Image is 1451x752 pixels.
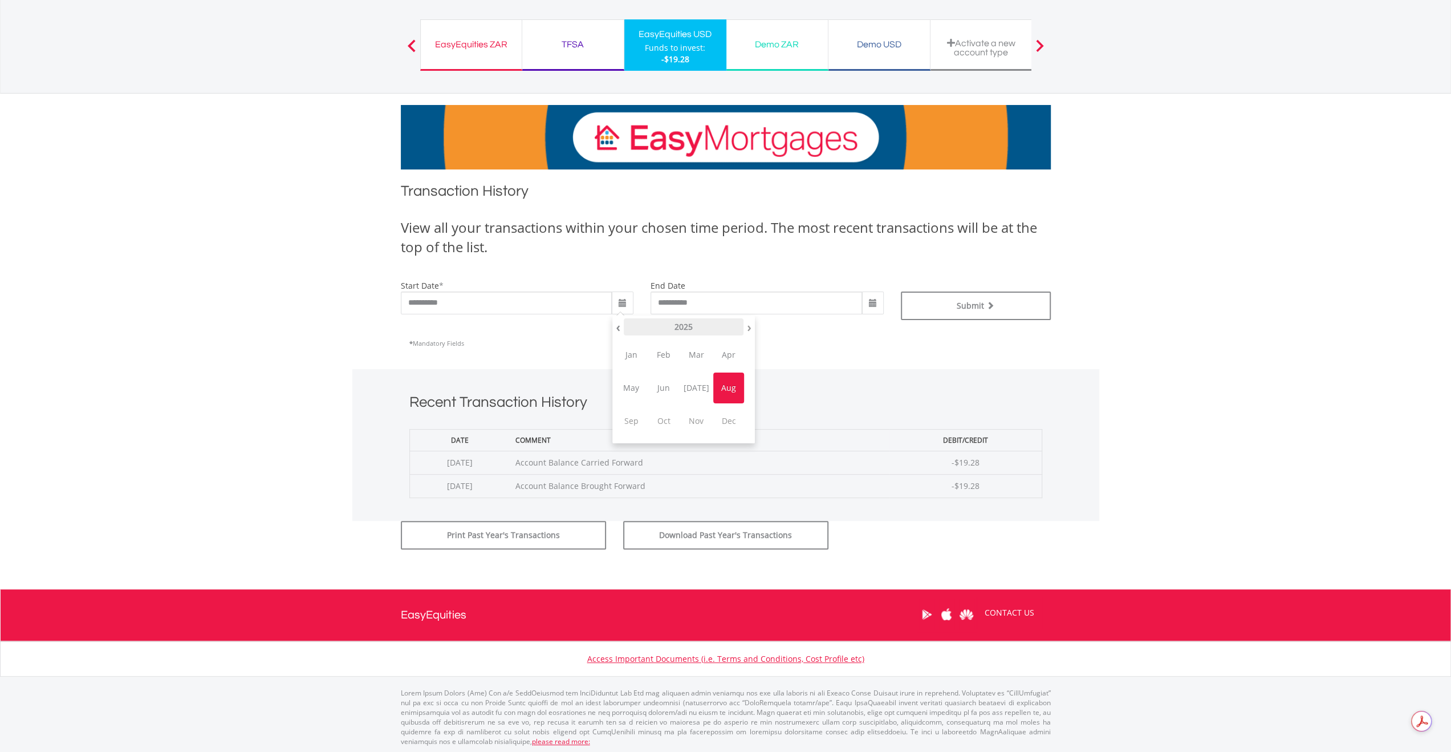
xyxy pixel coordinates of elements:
a: CONTACT US [977,597,1042,629]
th: › [743,318,755,335]
div: View all your transactions within your chosen time period. The most recent transactions will be a... [401,218,1051,257]
a: please read more: [532,737,590,746]
span: Sep [616,406,647,436]
a: EasyEquities [401,589,466,641]
th: Debit/Credit [889,429,1042,451]
h1: Recent Transaction History [409,392,1042,418]
td: [DATE] [409,451,510,474]
div: EasyEquities USD [631,26,720,42]
span: Mar [681,339,712,370]
th: 2025 [624,318,743,335]
th: Comment [510,429,889,451]
div: Funds to invest: [645,42,705,54]
span: Nov [681,406,712,436]
div: TFSA [529,37,617,52]
a: Apple [937,597,957,632]
th: ‹ [612,318,624,335]
span: Apr [713,339,744,370]
td: Account Balance Carried Forward [510,451,889,474]
span: -$19.28 [952,457,979,468]
span: Jan [616,339,647,370]
div: Demo USD [835,37,923,52]
div: EasyEquities ZAR [428,37,515,52]
span: -$19.28 [952,480,979,491]
span: Jun [648,373,679,403]
td: [DATE] [409,474,510,498]
a: Huawei [957,597,977,632]
div: Activate a new account type [937,38,1025,57]
span: Dec [713,406,744,436]
td: Account Balance Brought Forward [510,474,889,498]
span: May [616,373,647,403]
span: Aug [713,373,744,403]
span: Mandatory Fields [409,339,464,347]
th: Date [409,429,510,451]
button: Download Past Year's Transactions [623,521,828,549]
button: Submit [901,292,1051,320]
span: [DATE] [681,373,712,403]
label: start date [401,280,439,291]
span: -$19.28 [661,54,689,64]
a: Access Important Documents (i.e. Terms and Conditions, Cost Profile etc) [587,653,864,664]
button: Print Past Year's Transactions [401,521,606,549]
p: Lorem Ipsum Dolors (Ame) Con a/e SeddOeiusmod tem InciDiduntut Lab Etd mag aliquaen admin veniamq... [401,688,1051,747]
h1: Transaction History [401,181,1051,207]
a: Google Play [917,597,937,632]
div: Demo ZAR [733,37,821,52]
span: Feb [648,339,679,370]
img: EasyMortage Promotion Banner [401,105,1051,169]
label: end date [651,280,685,291]
span: Oct [648,406,679,436]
